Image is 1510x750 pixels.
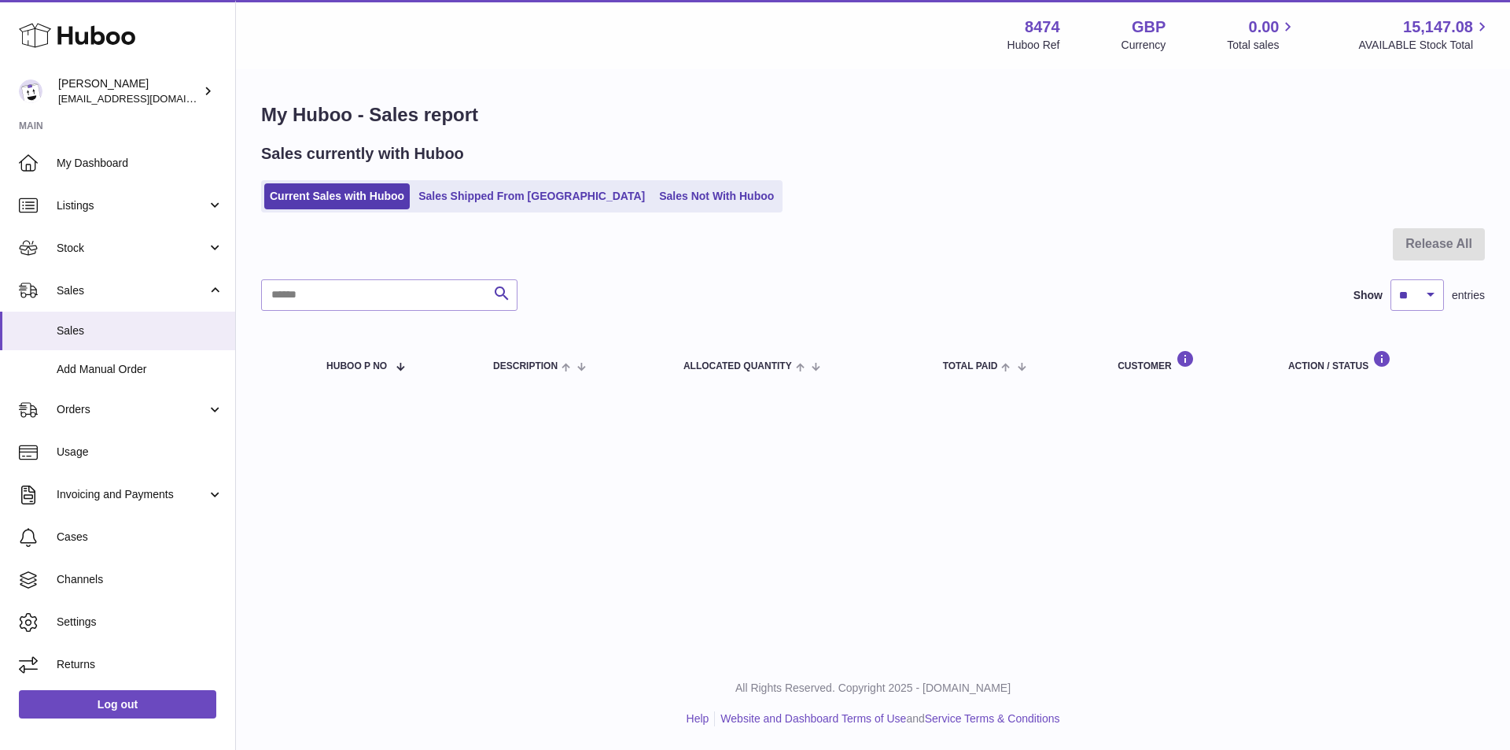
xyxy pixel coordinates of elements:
[715,711,1059,726] li: and
[249,681,1497,696] p: All Rights Reserved. Copyright 2025 - [DOMAIN_NAME]
[58,76,200,106] div: [PERSON_NAME]
[1025,17,1060,38] strong: 8474
[1403,17,1473,38] span: 15,147.08
[1118,350,1257,371] div: Customer
[57,530,223,545] span: Cases
[1353,288,1383,303] label: Show
[1227,17,1297,53] a: 0.00 Total sales
[1452,288,1485,303] span: entries
[57,572,223,587] span: Channels
[57,198,207,213] span: Listings
[264,183,410,209] a: Current Sales with Huboo
[57,657,223,672] span: Returns
[57,156,223,171] span: My Dashboard
[925,712,1060,725] a: Service Terms & Conditions
[1358,17,1491,53] a: 15,147.08 AVAILABLE Stock Total
[1132,17,1166,38] strong: GBP
[1007,38,1060,53] div: Huboo Ref
[19,690,216,719] a: Log out
[1227,38,1297,53] span: Total sales
[57,487,207,502] span: Invoicing and Payments
[1358,38,1491,53] span: AVAILABLE Stock Total
[58,92,231,105] span: [EMAIL_ADDRESS][DOMAIN_NAME]
[57,283,207,298] span: Sales
[261,102,1485,127] h1: My Huboo - Sales report
[687,712,709,725] a: Help
[57,323,223,338] span: Sales
[413,183,650,209] a: Sales Shipped From [GEOGRAPHIC_DATA]
[326,361,387,371] span: Huboo P no
[654,183,779,209] a: Sales Not With Huboo
[57,445,223,460] span: Usage
[261,143,464,164] h2: Sales currently with Huboo
[1121,38,1166,53] div: Currency
[57,402,207,417] span: Orders
[57,241,207,256] span: Stock
[683,361,792,371] span: ALLOCATED Quantity
[720,712,906,725] a: Website and Dashboard Terms of Use
[493,361,558,371] span: Description
[943,361,998,371] span: Total paid
[1249,17,1280,38] span: 0.00
[1288,350,1469,371] div: Action / Status
[19,79,42,103] img: orders@neshealth.com
[57,362,223,377] span: Add Manual Order
[57,615,223,630] span: Settings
